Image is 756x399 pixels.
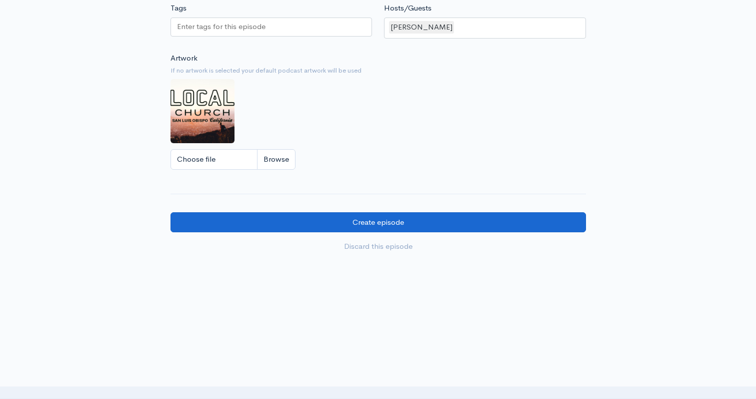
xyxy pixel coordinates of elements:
[389,21,454,34] div: [PERSON_NAME]
[170,53,197,64] label: Artwork
[170,66,586,76] small: If no artwork is selected your default podcast artwork will be used
[170,3,186,14] label: Tags
[170,212,586,233] input: Create episode
[170,236,586,257] a: Discard this episode
[384,3,431,14] label: Hosts/Guests
[177,21,267,33] input: Enter tags for this episode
